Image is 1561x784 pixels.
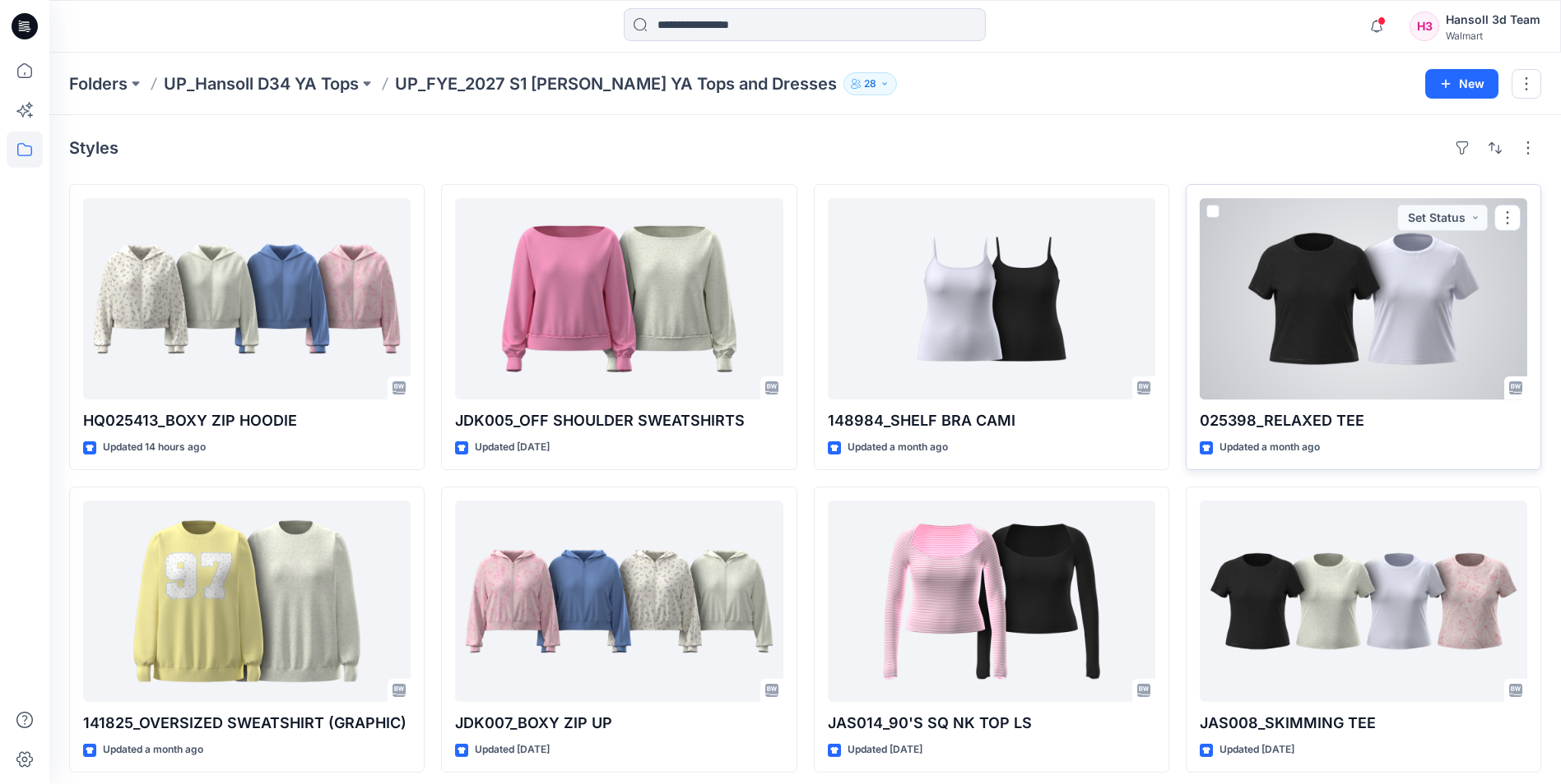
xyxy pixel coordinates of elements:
[455,198,783,399] a: JDK005_OFF SHOULDER SWEATSHIRTS
[475,741,550,759] p: Updated [DATE]
[164,72,359,95] a: UP_Hansoll D34 YA Tops
[1446,10,1540,30] div: Hansoll 3d Team
[828,198,1155,399] a: 148984_SHELF BRA CAMI
[848,439,948,456] p: Updated a month ago
[1446,30,1540,42] div: Walmart
[1200,198,1527,399] a: 025398_RELAXED TEE
[455,712,783,735] p: JDK007_BOXY ZIP UP
[1425,69,1498,99] button: New
[69,72,128,95] a: Folders
[843,72,897,95] button: 28
[1200,409,1527,432] p: 025398_RELAXED TEE
[69,138,118,158] h4: Styles
[83,500,411,702] a: 141825_OVERSIZED SWEATSHIRT (GRAPHIC)
[1200,500,1527,702] a: JAS008_SKIMMING TEE
[455,409,783,432] p: JDK005_OFF SHOULDER SWEATSHIRTS
[864,75,876,93] p: 28
[1200,712,1527,735] p: JAS008_SKIMMING TEE
[828,712,1155,735] p: JAS014_90'S SQ NK TOP LS
[395,72,837,95] p: UP_FYE_2027 S1 [PERSON_NAME] YA Tops and Dresses
[83,712,411,735] p: 141825_OVERSIZED SWEATSHIRT (GRAPHIC)
[103,439,206,456] p: Updated 14 hours ago
[83,198,411,399] a: HQ025413_BOXY ZIP HOODIE
[848,741,922,759] p: Updated [DATE]
[1220,741,1294,759] p: Updated [DATE]
[1220,439,1320,456] p: Updated a month ago
[828,409,1155,432] p: 148984_SHELF BRA CAMI
[475,439,550,456] p: Updated [DATE]
[455,500,783,702] a: JDK007_BOXY ZIP UP
[103,741,203,759] p: Updated a month ago
[828,500,1155,702] a: JAS014_90'S SQ NK TOP LS
[83,409,411,432] p: HQ025413_BOXY ZIP HOODIE
[1410,12,1439,41] div: H3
